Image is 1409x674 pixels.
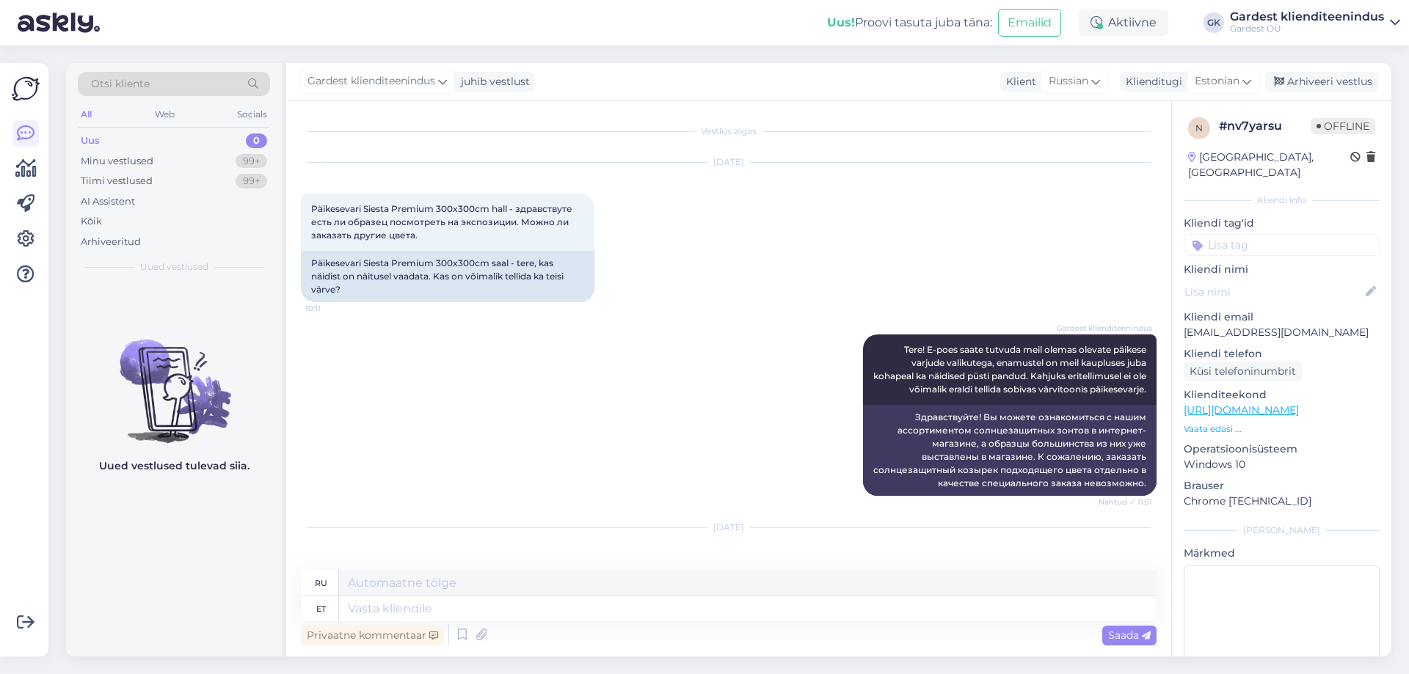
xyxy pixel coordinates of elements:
div: 99+ [236,174,267,188]
div: Minu vestlused [81,154,153,169]
div: Здравствуйте! Вы можете ознакомиться с нашим ассортиментом солнцезащитных зонтов в интернет-магаз... [863,405,1157,496]
b: Uus! [827,15,855,29]
p: Kliendi telefon [1184,346,1380,362]
p: [EMAIL_ADDRESS][DOMAIN_NAME] [1184,325,1380,340]
span: Uued vestlused [140,260,208,274]
div: AI Assistent [81,194,135,209]
div: Arhiveeri vestlus [1265,72,1378,92]
p: Kliendi nimi [1184,262,1380,277]
p: Windows 10 [1184,457,1380,472]
div: Kõik [81,214,102,229]
div: [GEOGRAPHIC_DATA], [GEOGRAPHIC_DATA] [1188,150,1350,180]
div: Klient [1000,74,1036,89]
div: Socials [234,105,270,124]
span: Nähtud ✓ 11:51 [1097,497,1152,508]
div: Päikesevari Siesta Premium 300x300cm saal - tere, kas näidist on näitusel vaadata. Kas on võimali... [301,251,594,302]
div: et [316,596,326,621]
button: Emailid [998,9,1061,37]
img: No chats [66,313,282,445]
div: All [78,105,95,124]
div: Tiimi vestlused [81,174,153,188]
span: n [1195,122,1203,133]
div: Proovi tasuta juba täna: [827,14,992,32]
div: Klienditugi [1120,74,1182,89]
div: [DATE] [301,521,1157,534]
p: Klienditeekond [1184,387,1380,403]
div: Vestlus algas [301,125,1157,138]
p: Vaata edasi ... [1184,422,1380,436]
img: Askly Logo [12,75,40,103]
p: Brauser [1184,478,1380,494]
div: Web [152,105,178,124]
input: Lisa nimi [1184,284,1363,300]
div: Aktiivne [1079,10,1168,36]
p: Operatsioonisüsteem [1184,442,1380,457]
a: Gardest klienditeenindusGardest OÜ [1230,11,1400,34]
div: Küsi telefoninumbrit [1184,362,1302,381]
div: 0 [246,133,267,148]
p: Kliendi tag'id [1184,216,1380,231]
span: Tere! E-poes saate tutvuda meil olemas olevate päikese varjude valikutega, enamustel on meil kaup... [873,344,1148,395]
span: Estonian [1195,73,1239,89]
div: Uus [81,133,100,148]
div: GK [1204,12,1224,33]
div: [DATE] [301,155,1157,169]
div: # nv7yarsu [1219,117,1311,135]
div: Privaatne kommentaar [301,626,444,645]
span: Päikesevari Siesta Premium 300x300cm hall - здравствуте есть ли образец посмотреть на экспозиции.... [311,203,575,241]
span: Otsi kliente [91,76,150,92]
div: Arhiveeritud [81,235,141,249]
div: Kliendi info [1184,194,1380,207]
p: Uued vestlused tulevad siia. [99,458,250,474]
div: [PERSON_NAME] [1184,524,1380,537]
p: Kliendi email [1184,309,1380,325]
span: Offline [1311,118,1375,134]
span: Gardest klienditeenindus [1057,323,1152,334]
span: Saada [1108,629,1151,642]
span: 10:11 [305,303,360,314]
span: Gardest klienditeenindus [307,73,435,89]
div: 99+ [236,154,267,169]
div: ru [315,571,327,596]
input: Lisa tag [1184,234,1380,256]
span: Russian [1049,73,1088,89]
div: juhib vestlust [455,74,530,89]
a: [URL][DOMAIN_NAME] [1184,403,1299,417]
p: Chrome [TECHNICAL_ID] [1184,494,1380,509]
div: Gardest klienditeenindus [1230,11,1384,23]
p: Märkmed [1184,546,1380,561]
div: Gardest OÜ [1230,23,1384,34]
